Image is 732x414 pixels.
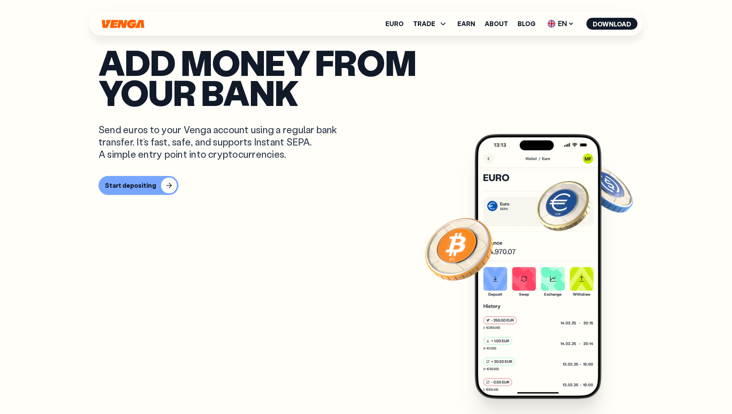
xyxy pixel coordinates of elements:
[485,21,508,27] a: About
[413,19,448,28] span: TRADE
[586,18,637,30] button: Download
[99,47,633,108] p: Add money from your bank
[101,19,145,28] svg: Home
[545,17,577,30] span: EN
[518,21,535,27] a: Blog
[548,20,556,28] img: flag-uk
[99,176,178,195] button: Start depositing
[385,21,404,27] a: Euro
[423,213,495,284] img: Bitcoin
[105,181,156,189] div: Start depositing
[475,134,601,399] img: Venga app deposit
[99,176,633,195] a: Start depositing
[457,21,475,27] a: Earn
[413,21,435,27] span: TRADE
[99,123,349,161] p: Send euros to your Venga account using a regular bank transfer. It’s fast, safe, and supports Ins...
[578,160,635,217] img: USDC coin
